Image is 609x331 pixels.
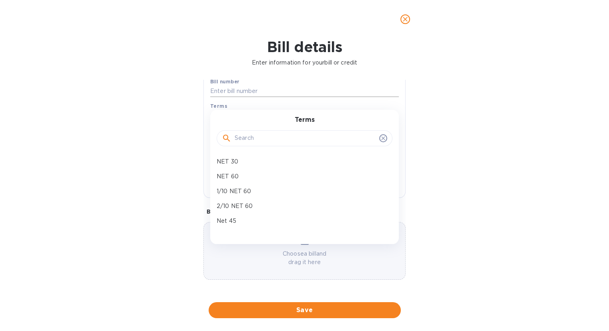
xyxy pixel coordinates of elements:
[217,157,386,166] p: NET 30
[235,132,376,144] input: Search
[215,305,394,315] span: Save
[217,202,386,210] p: 2/10 NET 60
[295,116,315,124] h3: Terms
[6,59,603,67] p: Enter information for your bill or credit
[217,187,386,196] p: 1/10 NET 60
[217,172,386,181] p: NET 60
[396,10,415,29] button: close
[207,208,402,216] p: Bill image
[209,302,401,318] button: Save
[210,103,227,109] b: Terms
[210,79,239,84] label: Bill number
[217,217,386,225] p: Net 45
[204,250,405,266] p: Choose a bill and drag it here
[6,38,603,55] h1: Bill details
[210,112,246,120] p: Select terms
[210,85,399,97] input: Enter bill number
